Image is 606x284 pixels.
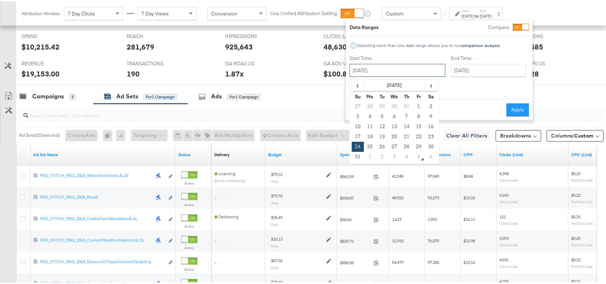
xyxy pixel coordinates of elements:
sub: Clicks (Link) [500,220,518,224]
span: TRANSACTIONS [127,59,181,66]
div: $10,215.42 [22,40,60,51]
div: Ads [211,91,222,99]
label: Compare: [488,23,510,29]
td: 14 [401,120,413,130]
div: 190 [127,67,140,78]
td: 5 [413,150,425,160]
div: Campaigns [32,91,64,99]
td: 3 [352,110,364,120]
span: 1,619 [392,215,401,221]
a: Shows the current state of your Ad Set. [178,151,209,157]
td: 10 [352,120,364,130]
div: 925,643 [225,40,253,51]
span: 93,273 [428,194,439,199]
strong: to [474,12,480,17]
td: 30 [388,100,401,110]
td: 16 [425,120,437,130]
span: GA CPS US [520,59,574,66]
span: $16.11 [464,215,475,221]
span: $988.58 [340,259,371,264]
td: 1 [413,100,425,110]
div: $35.69 [271,278,283,284]
td: 30 [425,140,437,150]
div: 281,679 [127,40,155,51]
td: 3 [388,150,401,160]
sub: Daily [271,221,279,225]
label: Use Unified Attribution Setting: [270,9,338,15]
div: Selecting more than one date range allows you to run . [357,42,501,47]
span: SESSIONS [520,32,574,38]
div: [DATE] [480,12,492,18]
span: $934.87 [340,194,371,200]
td: 27 [388,140,401,150]
td: 6 [388,110,401,120]
label: End Time: [451,53,529,60]
div: $67.02 [271,257,283,262]
td: 29 [413,140,425,150]
sub: Daily [271,243,279,247]
span: $835.72 [340,237,371,243]
sub: Per Click (Link) [572,177,593,181]
button: Breakdowns [496,129,541,140]
sub: Clicks (Link) [500,263,518,267]
span: ↑ [442,12,449,15]
td: 18 [364,130,376,140]
div: $18.13 [271,235,283,241]
span: 3,393 [500,234,509,240]
div: PRO_STITCH_FBIG_2024_ClarksPixelValueBasedLAL [40,215,152,220]
a: PRO_STITCH_FBIG_2024_WebsiteVisitorsLAL10 [40,172,152,179]
button: Columns:Custom [547,129,604,140]
sub: Clicks (Link) [500,242,518,246]
span: REVENUE [22,59,75,66]
button: Apply [507,102,529,115]
sub: Daily [271,264,279,269]
td: 4 [401,150,413,160]
th: Th [401,90,413,100]
td: 2 [376,150,388,160]
span: $10.98 [464,237,475,242]
span: Delivering [214,213,238,218]
sub: Clicks (Link) [500,177,518,181]
sub: Ad set is still learning. [214,177,246,182]
td: 29 [376,100,388,110]
div: Delivery [214,151,229,157]
div: PRO_STITCH_FBIG_2024_WebsiteVisitorsLAL10 [40,172,152,177]
a: PRO_STITCH_FBIG_2024_CurrentMalePurchasersLAL10 [40,236,152,244]
td: 5 [376,110,388,120]
td: 24 [352,140,364,150]
a: The total amount spent to date. [340,151,386,157]
span: CLICKS (LINK) [323,32,377,38]
span: 76,079 [428,237,439,242]
sub: Per Click (Link) [572,242,593,246]
div: 0 [103,129,116,140]
td: 23 [425,130,437,140]
td: 11 [364,120,376,130]
sub: Daily [271,200,279,204]
span: Custom [574,131,594,138]
a: PRO_STITCH_FBIG_2024_Broad [40,193,152,201]
span: $862.59 [340,173,371,178]
span: $0.22 [572,256,581,261]
th: [DATE] [364,78,425,90]
a: The average cost you've paid to have 1,000 impressions of your ad. [464,151,494,157]
a: Reflects the ability of your Ad Set to achieve delivery based on ad states, schedule and budget. [214,151,229,157]
label: Active [181,180,197,185]
span: › [426,78,437,89]
span: $0.25 [572,213,581,218]
div: 5 [69,93,76,99]
span: 4,591 [500,256,509,261]
sub: Per Click (Link) [572,199,593,203]
div: $79.75 [271,192,283,198]
td: 25 [364,140,376,150]
span: $0.21 [572,278,581,283]
span: 4,398 [500,170,509,175]
td: 1 [364,150,376,160]
td: 28 [364,100,376,110]
span: REACH [127,32,181,38]
th: Sa [425,90,437,100]
td: 31 [401,100,413,110]
a: Your Ad Set name. [33,151,173,157]
span: GA AOV US [323,59,377,66]
span: 42,245 [392,172,404,178]
td: 31 [352,150,364,160]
